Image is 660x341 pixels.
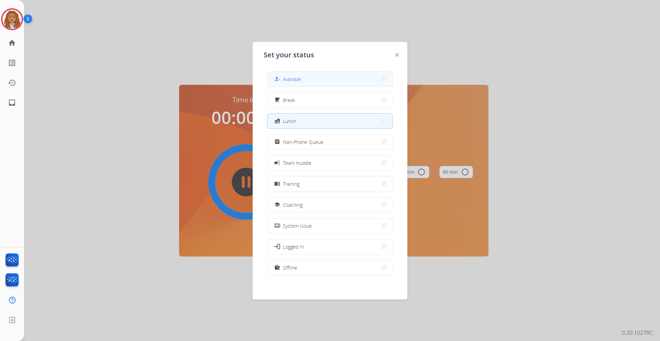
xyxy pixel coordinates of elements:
mat-icon: home [8,39,16,47]
span: Break [283,96,295,104]
span: Lunch [283,117,296,125]
mat-icon: list_alt [8,59,16,67]
mat-icon: login [274,243,280,250]
mat-icon: phonelink_off [274,223,280,229]
mat-icon: how_to_reg [274,76,280,82]
span: Set your status [264,50,314,60]
span: Training [283,180,299,187]
img: close-button [395,53,399,57]
span: Offline [283,264,297,271]
p: 0.20.1027RC [622,329,653,337]
span: Available [283,76,301,83]
mat-icon: school [274,202,280,208]
button: Available [267,72,393,87]
mat-icon: work_off [274,265,280,271]
button: Lunch [267,114,393,128]
img: avatar [2,10,22,29]
mat-icon: menu_book [274,181,280,187]
mat-icon: fastfood [274,118,280,124]
span: Team Huddle [283,159,311,167]
mat-icon: free_breakfast [274,97,280,103]
span: Coaching [283,201,302,208]
button: Break [267,93,393,107]
button: Non-Phone Queue [267,135,393,149]
mat-icon: inbox [8,99,16,107]
button: Team Huddle [267,156,393,170]
button: Offline [267,260,393,275]
span: System Issue [283,222,312,229]
button: Coaching [267,197,393,212]
mat-icon: history [8,79,16,87]
button: Training [267,177,393,191]
button: Logged In [267,239,393,254]
span: Logged In [283,243,304,250]
button: System Issue [267,218,393,233]
mat-icon: campaign [274,159,280,166]
span: Non-Phone Queue [283,138,323,146]
mat-icon: assignment [274,139,280,145]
